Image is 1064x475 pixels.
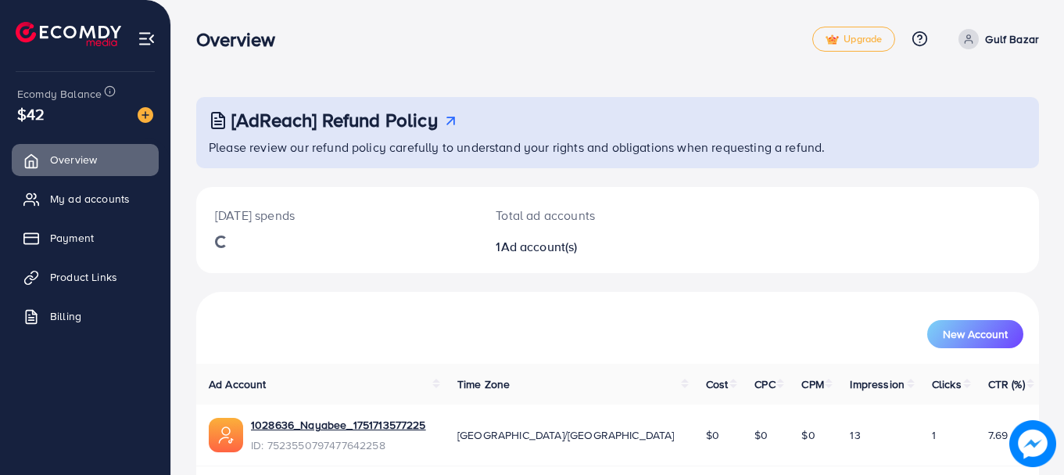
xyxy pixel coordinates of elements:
[988,427,1008,443] span: 7.69
[706,427,719,443] span: $0
[754,376,775,392] span: CPC
[457,376,510,392] span: Time Zone
[501,238,578,255] span: Ad account(s)
[12,144,159,175] a: Overview
[496,206,669,225] p: Total ad accounts
[12,300,159,332] a: Billing
[196,28,288,51] h3: Overview
[12,183,159,214] a: My ad accounts
[251,437,426,453] span: ID: 7523550797477642258
[826,34,882,45] span: Upgrade
[215,206,458,225] p: [DATE] spends
[801,427,815,443] span: $0
[12,261,159,293] a: Product Links
[16,22,121,46] img: logo
[850,427,860,443] span: 13
[209,376,267,392] span: Ad Account
[812,27,895,52] a: tickUpgrade
[209,418,243,452] img: ic-ads-acc.e4c84228.svg
[932,376,962,392] span: Clicks
[457,427,675,443] span: [GEOGRAPHIC_DATA]/[GEOGRAPHIC_DATA]
[50,230,94,246] span: Payment
[138,107,153,123] img: image
[850,376,905,392] span: Impression
[17,103,45,125] span: $42
[50,269,117,285] span: Product Links
[12,222,159,254] a: Payment
[50,152,97,167] span: Overview
[801,376,823,392] span: CPM
[50,191,130,207] span: My ad accounts
[952,29,1039,49] a: Gulf Bazar
[231,109,438,131] h3: [AdReach] Refund Policy
[826,34,839,45] img: tick
[209,138,1030,157] p: Please review our refund policy carefully to understand your rights and obligations when requesti...
[706,376,729,392] span: Cost
[17,86,102,102] span: Ecomdy Balance
[985,30,1039,49] p: Gulf Bazar
[754,427,768,443] span: $0
[988,376,1025,392] span: CTR (%)
[50,308,81,324] span: Billing
[927,320,1023,348] button: New Account
[943,329,1008,340] span: New Account
[496,239,669,254] h2: 1
[1013,424,1052,463] img: image
[251,417,426,433] a: 1028636_Nayabee_1751713577225
[932,427,936,443] span: 1
[138,30,156,48] img: menu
